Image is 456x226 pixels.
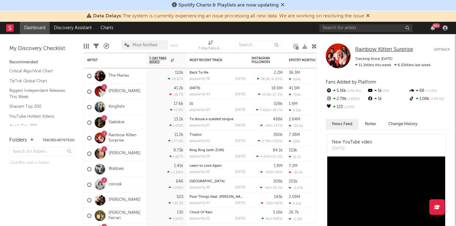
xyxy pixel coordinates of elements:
[9,68,68,75] a: Critical Algo/Viral Chart
[274,195,283,199] div: 143k
[198,45,223,52] div: 7-Day Fans Added (7-Day Fans Added)
[289,117,300,121] div: 2.64M
[271,86,283,90] div: 18.9M
[289,179,297,183] div: 201k
[289,108,301,112] div: 3.01k
[273,117,283,121] div: 498k
[190,139,210,143] div: popularity: 62
[173,148,183,152] div: 9.73k
[190,195,247,199] a: Poor Things (feat. [PERSON_NAME])
[235,186,245,189] div: [DATE]
[289,71,300,75] div: 36.3M
[273,148,283,152] div: 84.1k
[432,23,440,28] div: 99 +
[272,124,282,128] span: -157 %
[190,93,210,96] div: popularity: 44
[169,186,183,190] div: +348 %
[168,201,183,205] div: +23.3 %
[431,25,435,30] button: 99+
[84,37,89,55] div: Edit Columns
[273,210,283,215] div: 5.16k
[274,71,283,75] div: 2.2M
[257,77,283,81] div: ( )
[190,180,245,183] div: worcestershire
[174,164,183,168] div: 1.41k
[343,106,354,109] span: -1.6 %
[273,179,283,183] div: 306k
[190,87,200,90] a: [DATE]
[332,139,372,146] div: New YouTube video
[9,137,27,144] div: Folders
[190,71,208,75] a: Back To Me
[264,171,272,174] span: -450
[258,93,283,97] div: ( )
[190,87,245,90] div: December 25th
[289,58,335,62] div: Spotify Monthly Listeners
[109,89,141,94] a: [PERSON_NAME]
[104,37,109,55] div: A&R Pipeline
[264,186,270,190] span: -26
[190,149,224,152] a: Ring Ring (with ZURI)
[190,180,225,183] a: [GEOGRAPHIC_DATA]
[9,87,68,100] a: Biggest Independent Releases This Week
[273,171,282,174] span: +55 %
[326,103,367,111] div: 123
[235,93,245,96] div: [DATE]
[235,40,282,50] input: Search...
[9,59,74,66] div: Recommended
[190,155,210,158] div: popularity: 29
[289,86,300,90] div: 41.5M
[235,155,245,158] div: [DATE]
[235,170,245,174] div: [DATE]
[274,164,283,168] div: 1.8M
[355,63,431,67] span: 6.32k fans last week
[190,77,210,81] div: popularity: 78
[326,87,367,95] div: 5.16k
[429,97,444,101] span: +49.5 %
[170,108,183,112] div: +7.9 %
[93,14,121,19] span: Data Delays
[382,119,424,129] button: Change History
[109,166,124,172] a: Wallows
[190,108,210,112] div: popularity: 63
[190,164,222,168] a: Learn to Love Again
[262,217,283,221] div: ( )
[260,170,283,174] div: ( )
[42,139,74,142] button: Tracked Artists(11)
[382,89,389,93] span: 0 %
[359,119,382,129] button: Notes
[252,56,273,64] div: Instagram Followers
[289,77,301,81] div: 924k
[289,217,302,221] div: -1.23k
[289,186,303,190] div: -2.07k
[190,118,245,121] div: To douse a scalded tongue
[355,57,392,61] span: Tracking Since: [DATE]
[9,123,68,129] a: Apple Top 200
[355,63,391,67] span: 11.2k fans this week
[261,201,283,205] div: ( )
[190,124,210,127] div: popularity: 57
[169,155,183,159] div: +167 %
[190,217,210,220] div: popularity: 22
[20,22,50,34] a: Dashboard
[409,87,450,95] div: 88
[270,186,282,190] span: +16.1 %
[109,182,122,187] a: corook
[289,164,297,168] div: 7.2M
[289,93,301,97] div: 704k
[169,217,183,221] div: +242 %
[289,139,300,143] div: 129k
[176,179,183,183] div: 646
[168,77,183,81] div: +0.67 %
[289,155,301,159] div: 15.7k
[235,139,245,143] div: [DATE]
[190,195,245,199] div: Poor Things (feat. Ben Kweller)
[190,133,202,137] a: Tropics
[190,186,210,189] div: popularity: 34
[366,14,370,19] span: Dismiss
[326,95,367,103] div: 2.79k
[93,14,364,19] span: : The system is currently experiencing an issue processing all new data. We are working on resolv...
[9,45,74,52] div: My Discovery Checklist
[109,104,125,110] a: Kingfishr
[169,93,183,97] div: -16.7 %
